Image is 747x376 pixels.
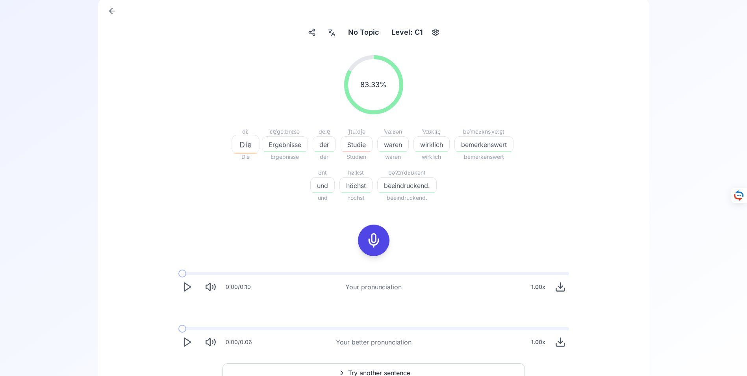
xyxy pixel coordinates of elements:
[377,177,437,193] button: beeindruckend.
[414,140,449,149] span: wirklich
[202,278,219,296] button: Mute
[234,127,257,136] div: diː
[377,136,409,152] button: waren
[310,168,335,177] div: ʊnt
[388,25,442,39] button: Level: C1
[313,127,336,136] div: deːɐ̯
[528,334,549,350] div: 1.00 x
[413,127,450,136] div: ˈvɪʁklɪç
[226,338,252,346] div: 0:00 / 0:06
[202,333,219,351] button: Mute
[377,127,409,136] div: ˈvaːʁən
[232,139,259,150] span: Die
[339,168,373,177] div: høːkst
[234,136,257,152] button: Die
[341,136,373,152] button: Studie
[178,333,196,351] button: Play
[341,140,372,149] span: Studie
[310,177,335,193] button: und
[262,140,308,149] span: Ergebnisse
[345,282,402,292] div: Your pronunciation
[377,168,437,177] div: bəʔɪnˈdʁʊkənt
[339,177,373,193] button: höchst
[178,278,196,296] button: Play
[313,136,336,152] button: der
[413,152,450,162] span: wirklich
[413,136,450,152] button: wirklich
[348,27,379,38] span: No Topic
[313,152,336,162] span: der
[341,127,373,136] div: ˈʃtuːdi̯ə
[339,193,373,203] span: höchst
[234,152,257,162] span: Die
[377,193,437,203] span: beeindruckend.
[454,136,513,152] button: bemerkenswert
[455,140,513,149] span: bemerkenswert
[454,152,513,162] span: bemerkenswert
[340,181,372,190] span: höchst
[341,152,373,162] span: Studien
[378,181,436,190] span: beeindruckend.
[262,136,308,152] button: Ergebnisse
[552,278,569,296] button: Download audio
[528,279,549,295] div: 1.00 x
[552,333,569,351] button: Download audio
[311,181,334,190] span: und
[310,193,335,203] span: und
[262,127,308,136] div: ɛɐ̯ˈɡeːbnɪsə
[345,25,382,39] button: No Topic
[378,140,408,149] span: waren
[313,140,336,149] span: der
[388,25,426,39] div: Level: C1
[226,283,251,291] div: 0:00 / 0:10
[377,152,409,162] span: waren
[336,337,411,347] div: Your better pronunciation
[454,127,513,136] div: bəˈmɛʁknsˌveːɐ̯t
[360,79,387,90] span: 83.33 %
[262,152,308,162] span: Ergebnisse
